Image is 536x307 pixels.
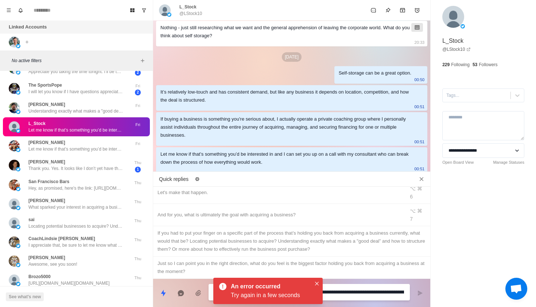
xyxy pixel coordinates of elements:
[28,108,123,114] p: Understanding exactly what makes a "good deal” and how to structure them? Or more about how to ef...
[158,211,400,219] div: And for you, what is ultimately the goal with acquiring a business?
[129,122,147,128] p: Fri
[415,138,425,146] p: 00:51
[28,185,123,192] p: Hey, as promised, here's the link: [URL][DOMAIN_NAME] P.S.: If you want to buy a "boring" busines...
[395,3,410,18] button: Archive
[28,223,123,230] p: Locating potential businesses to acquire? Understanding exactly what makes a "good deal” and how ...
[442,6,464,28] img: picture
[410,3,424,18] button: Add reminder
[28,82,62,88] p: The SportsPope
[28,280,110,287] p: [URL][DOMAIN_NAME][DOMAIN_NAME]
[16,282,20,286] img: picture
[129,141,147,147] p: Fri
[442,159,474,166] a: Open Board View
[461,24,465,29] img: picture
[158,259,426,276] div: Just so I can point you in the right direction, what do you feel is the biggest factor holding yo...
[158,229,426,253] div: If you had to put your finger on a specific part of the process that’s holding you back from acqu...
[191,286,206,300] button: Add media
[15,4,26,16] button: Notifications
[9,37,20,48] img: picture
[135,70,141,76] span: 2
[9,23,47,31] p: Linked Accounts
[129,275,147,281] p: Thu
[416,173,427,185] button: Close quick replies
[28,261,77,268] p: Awesome, see you soon!
[138,4,150,16] button: Show unread conversations
[28,254,65,261] p: [PERSON_NAME]
[167,12,171,17] img: picture
[9,255,20,266] img: picture
[410,207,426,223] div: ⌥ ⌘ 7
[339,69,411,77] div: Self-storage can be a great option.
[9,121,20,132] img: picture
[451,61,470,68] p: Following
[16,244,20,248] img: picture
[160,115,411,139] div: If buying a business is something you're serious about, I actually operate a private coaching gro...
[28,204,123,211] p: What sparked your interest in acquiring a business, and where are you located? I might be able to...
[9,236,20,247] img: picture
[159,4,171,16] img: picture
[505,278,527,300] div: Open chat
[16,187,20,191] img: picture
[179,4,197,10] p: L_Stock
[442,37,463,45] p: L_Stock
[415,76,425,84] p: 00:50
[16,70,20,75] img: picture
[28,68,123,75] p: Appreciate you taking the time tonight. I’ll be talking to [PERSON_NAME] soon
[129,103,147,109] p: Fri
[28,165,123,172] p: Thank you. Yes. It looks like I don’t yet have the available minimum necessary financial resource...
[9,274,20,285] img: picture
[442,46,471,53] a: @LStock10
[160,24,411,40] div: Nothing - just still researching what we want and the general apprehension of leaving the corpora...
[129,199,147,205] p: Thu
[156,286,171,300] button: Quick replies
[129,180,147,186] p: Thu
[9,160,20,171] img: picture
[415,103,425,111] p: 00:51
[138,56,147,65] button: Add filters
[231,291,311,300] div: Try again in a few seconds
[381,3,395,18] button: Pin
[179,10,202,17] p: @LStock10
[9,102,20,113] img: picture
[9,179,20,190] img: picture
[312,279,321,288] button: Close
[12,57,138,64] p: No active filters
[16,206,20,210] img: picture
[410,185,426,201] div: ⌥ ⌘ 6
[129,160,147,166] p: Thu
[3,4,15,16] button: Menu
[160,88,411,104] div: It’s relatively low-touch and has consistent demand, but like any business it depends on location...
[129,237,147,243] p: Thu
[174,286,188,300] button: Reply with AI
[28,178,69,185] p: San Francisco Bars
[16,129,20,133] img: picture
[158,189,400,197] div: Let's make that happen.
[16,90,20,95] img: picture
[473,61,477,68] p: 53
[160,150,411,166] div: Let me know if that’s something you’d be interested in and I can set you up on a call with my con...
[9,140,20,151] img: picture
[9,198,20,209] img: picture
[28,88,123,95] p: I will let you know if I have questions appreciate all your help!
[28,235,95,242] p: CoachLindsie [PERSON_NAME]
[191,173,203,185] button: Edit quick replies
[159,175,189,183] p: Quick replies
[129,256,147,262] p: Thu
[415,165,425,173] p: 00:51
[366,3,381,18] button: Mark as unread
[129,218,147,224] p: Thu
[28,120,46,127] p: L_Stock
[16,225,20,229] img: picture
[28,146,123,152] p: Let me know if that’s something you’d be interested in and I can set you up on a call with my con...
[9,217,20,228] img: picture
[28,159,65,165] p: [PERSON_NAME]
[135,167,141,173] span: 1
[282,52,302,62] p: [DATE]
[28,216,35,223] p: sai
[16,148,20,152] img: picture
[16,167,20,171] img: picture
[129,83,147,89] p: Fri
[6,292,44,301] button: See what's new
[415,38,425,46] p: 20:33
[28,242,123,249] p: I appreciate that, be sure to let me know what you think!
